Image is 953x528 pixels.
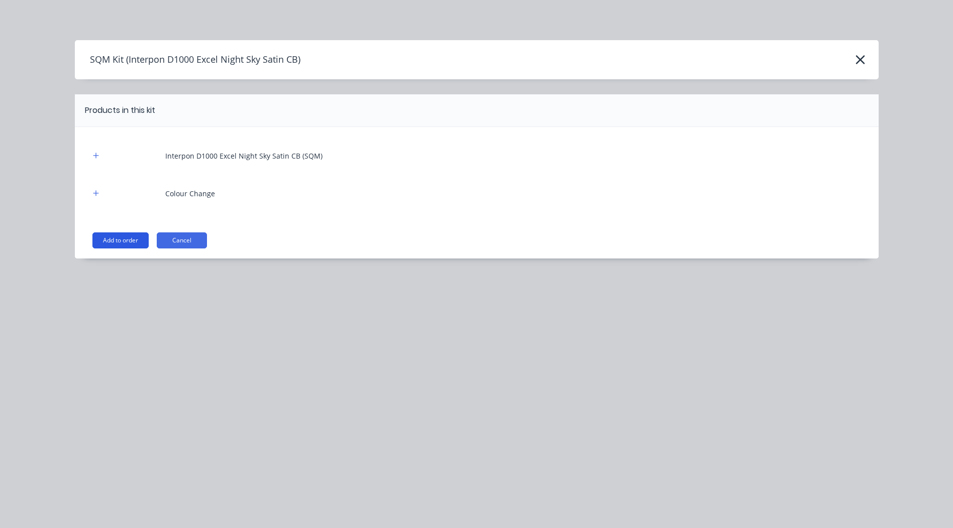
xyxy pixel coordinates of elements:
div: Products in this kit [85,104,155,116]
div: Interpon D1000 Excel Night Sky Satin CB (SQM) [165,151,323,161]
button: Add to order [92,232,149,248]
button: Cancel [157,232,207,248]
div: Colour Change [165,188,215,199]
h4: SQM Kit (Interpon D1000 Excel Night Sky Satin CB) [75,50,300,69]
